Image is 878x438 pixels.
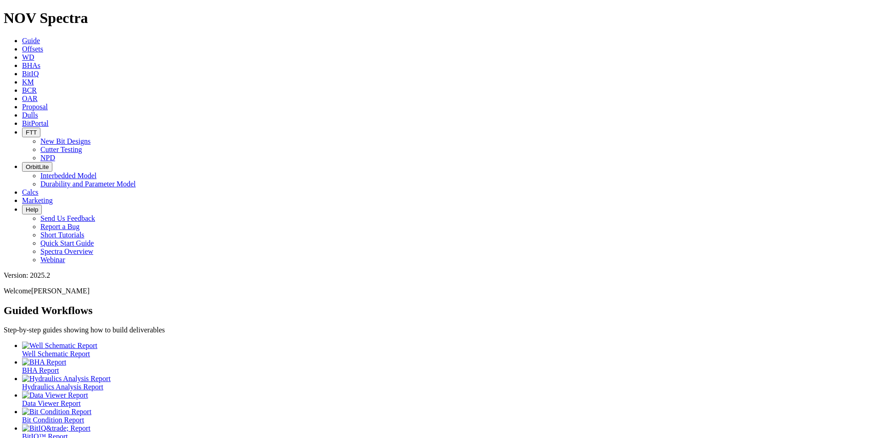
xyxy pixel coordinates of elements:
a: Offsets [22,45,43,53]
a: Cutter Testing [40,146,82,153]
p: Step-by-step guides showing how to build deliverables [4,326,874,334]
a: Calcs [22,188,39,196]
h1: NOV Spectra [4,10,874,27]
div: Version: 2025.2 [4,271,874,280]
span: BHA Report [22,366,59,374]
h2: Guided Workflows [4,304,874,317]
a: BitIQ [22,70,39,78]
img: Hydraulics Analysis Report [22,375,111,383]
button: FTT [22,128,40,137]
img: Data Viewer Report [22,391,88,399]
a: BHA Report BHA Report [22,358,874,374]
a: BitPortal [22,119,49,127]
span: Help [26,206,38,213]
a: Short Tutorials [40,231,84,239]
span: Well Schematic Report [22,350,90,358]
span: FTT [26,129,37,136]
span: Hydraulics Analysis Report [22,383,103,391]
a: NPD [40,154,55,162]
span: Data Viewer Report [22,399,81,407]
a: New Bit Designs [40,137,90,145]
a: OAR [22,95,38,102]
img: Bit Condition Report [22,408,91,416]
img: BitIQ&trade; Report [22,424,90,432]
a: Marketing [22,197,53,204]
a: Guide [22,37,40,45]
button: Help [22,205,42,214]
img: Well Schematic Report [22,342,97,350]
a: Send Us Feedback [40,214,95,222]
p: Welcome [4,287,874,295]
a: Proposal [22,103,48,111]
a: Well Schematic Report Well Schematic Report [22,342,874,358]
span: [PERSON_NAME] [31,287,90,295]
a: BHAs [22,62,40,69]
a: Dulls [22,111,38,119]
a: Data Viewer Report Data Viewer Report [22,391,874,407]
span: OrbitLite [26,163,49,170]
a: Durability and Parameter Model [40,180,136,188]
a: Bit Condition Report Bit Condition Report [22,408,874,424]
a: Report a Bug [40,223,79,230]
a: KM [22,78,34,86]
a: Webinar [40,256,65,264]
a: Quick Start Guide [40,239,94,247]
a: BCR [22,86,37,94]
a: Hydraulics Analysis Report Hydraulics Analysis Report [22,375,874,391]
span: Bit Condition Report [22,416,84,424]
a: Spectra Overview [40,247,93,255]
button: OrbitLite [22,162,52,172]
a: WD [22,53,34,61]
img: BHA Report [22,358,66,366]
a: Interbedded Model [40,172,96,180]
